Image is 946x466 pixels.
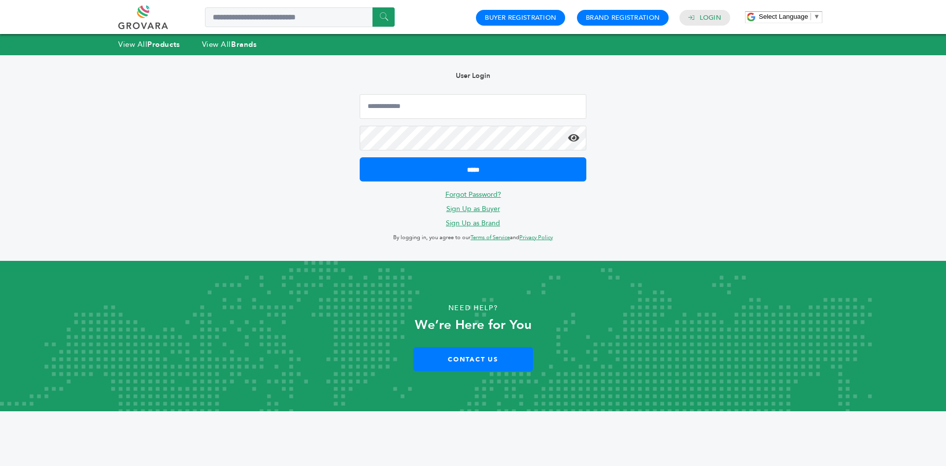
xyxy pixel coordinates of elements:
p: Need Help? [47,301,899,316]
input: Password [360,126,586,150]
p: By logging in, you agree to our and [360,232,586,244]
b: User Login [456,71,490,80]
a: Sign Up as Brand [446,218,500,228]
a: Privacy Policy [519,234,553,241]
span: Select Language [759,13,808,20]
a: Forgot Password? [445,190,501,199]
a: View AllBrands [202,39,257,49]
span: ▼ [813,13,820,20]
a: Brand Registration [586,13,660,22]
strong: Products [147,39,180,49]
a: Sign Up as Buyer [446,204,500,214]
strong: Brands [231,39,257,49]
a: Contact Us [413,347,533,371]
a: Terms of Service [471,234,510,241]
input: Email Address [360,94,586,119]
a: View AllProducts [118,39,180,49]
strong: We’re Here for You [415,316,532,334]
a: Select Language​ [759,13,820,20]
a: Buyer Registration [485,13,556,22]
input: Search a product or brand... [205,7,395,27]
a: Login [700,13,721,22]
